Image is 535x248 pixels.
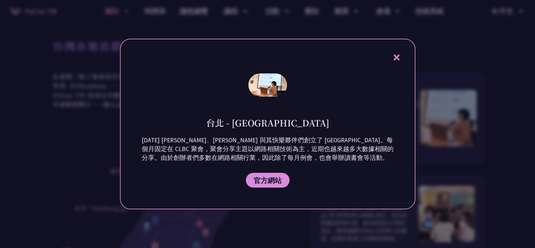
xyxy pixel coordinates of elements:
[248,73,287,97] img: photo
[206,117,329,129] h1: 台北 - [GEOGRAPHIC_DATA]
[246,173,289,188] a: 官方網站
[142,136,394,162] p: [DATE] [PERSON_NAME]、[PERSON_NAME] 與其快樂夥伴們創立了 [GEOGRAPHIC_DATA]。每個月固定在 CLBC 聚會，聚會分享主題以網路相關技術為主，近期...
[254,176,282,185] span: 官方網站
